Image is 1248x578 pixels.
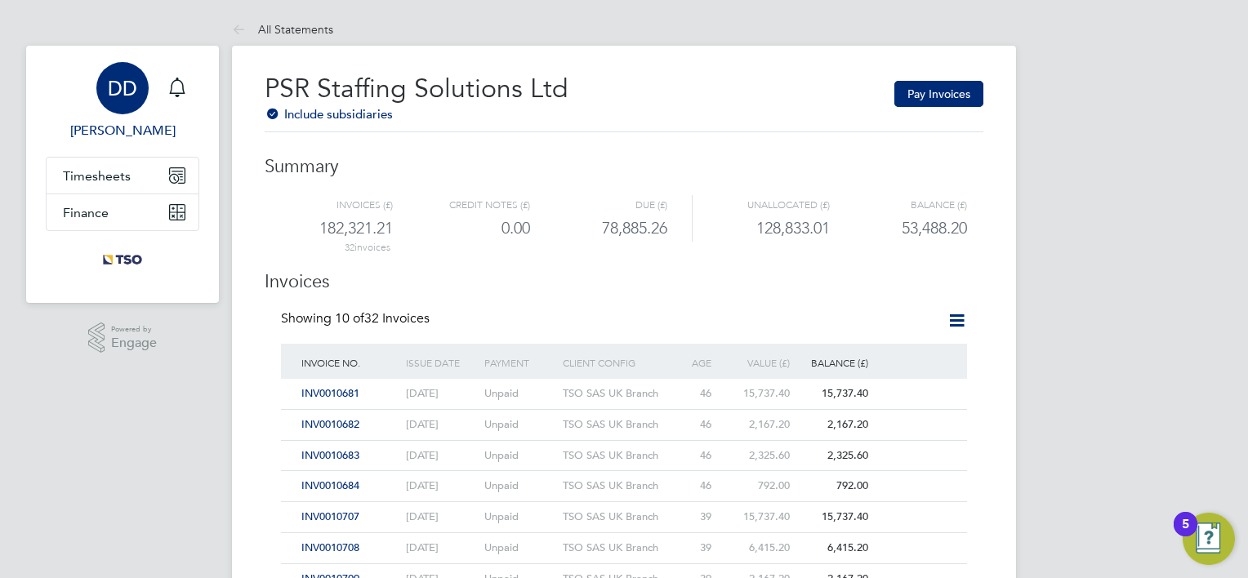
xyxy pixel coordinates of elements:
div: Unallocated (£) [692,195,830,215]
span: Include subsidiaries [265,106,393,122]
div: 46 [663,441,715,471]
div: [DATE] [402,379,480,409]
div: Due (£) [530,195,667,215]
a: Powered byEngage [88,322,158,353]
span: DD [108,78,137,99]
div: 0.00 [393,215,530,242]
div: 792.00 [794,471,872,501]
span: INV0010684 [301,478,359,492]
div: 46 [663,379,715,409]
div: Payment [480,344,559,381]
button: Timesheets [47,158,198,193]
div: TSO SAS UK Branch [559,502,663,532]
nav: Main navigation [26,46,219,303]
div: 128,833.01 [692,215,830,242]
div: Unpaid [480,379,559,409]
div: Unpaid [480,441,559,471]
h3: Summary [265,139,983,179]
a: Pay Invoices [894,81,983,107]
div: 15,737.40 [794,502,872,532]
div: [DATE] [402,441,480,471]
div: 792.00 [715,471,794,501]
div: 5 [1182,524,1189,545]
div: 15,737.40 [715,502,794,532]
div: 6,415.20 [715,533,794,563]
span: Finance [63,205,109,220]
div: TSO SAS UK Branch [559,471,663,501]
div: Unpaid [480,502,559,532]
div: 78,885.26 [530,215,667,242]
div: 2,325.60 [715,441,794,471]
ng-pluralize: invoices [354,242,390,253]
div: Unpaid [480,471,559,501]
span: Deslyn Darbeau [46,121,199,140]
span: 32 [345,242,354,253]
div: Invoices (£) [283,195,393,215]
button: Open Resource Center, 5 new notifications [1183,513,1235,565]
div: TSO SAS UK Branch [559,441,663,471]
span: PSR Staffing Solutions Ltd [265,73,568,104]
div: 2,325.60 [794,441,872,471]
span: 32 Invoices [335,310,430,327]
div: 182,321.21 [283,215,393,242]
div: 15,737.40 [715,379,794,409]
div: 15,737.40 [794,379,872,409]
a: All Statements [232,22,333,37]
div: Unpaid [480,533,559,563]
div: 39 [663,502,715,532]
img: tso-uk-logo-retina.png [94,247,151,273]
span: 10 of [335,310,364,327]
div: 2,167.20 [715,410,794,440]
div: [DATE] [402,410,480,440]
div: [DATE] [402,502,480,532]
div: TSO SAS UK Branch [559,533,663,563]
span: INV0010708 [301,540,359,554]
div: [DATE] [402,533,480,563]
div: TSO SAS UK Branch [559,410,663,440]
span: INV0010681 [301,386,359,400]
button: Finance [47,194,198,230]
div: Showing [281,310,433,327]
a: DD[PERSON_NAME] [46,62,199,140]
div: 39 [663,533,715,563]
span: Powered by [111,322,157,336]
h3: Invoices [265,254,983,294]
div: 53,488.20 [830,215,967,242]
div: TSO SAS UK Branch [559,379,663,409]
span: Engage [111,336,157,350]
div: Balance (£) [794,344,872,381]
span: INV0010707 [301,509,359,523]
div: Invoice No. [297,344,402,381]
div: 2,167.20 [794,410,872,440]
div: 6,415.20 [794,533,872,563]
div: Balance (£) [830,195,967,215]
div: Value (£) [715,344,794,381]
a: Go to home page [46,247,199,273]
div: Issue date [402,344,480,381]
div: Unpaid [480,410,559,440]
div: 46 [663,471,715,501]
span: INV0010682 [301,417,359,431]
div: Age (days) [663,344,715,402]
span: Timesheets [63,168,131,184]
div: Client Config [559,344,663,381]
div: 46 [663,410,715,440]
span: INV0010683 [301,448,359,462]
div: [DATE] [402,471,480,501]
div: Credit notes (£) [393,195,530,215]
